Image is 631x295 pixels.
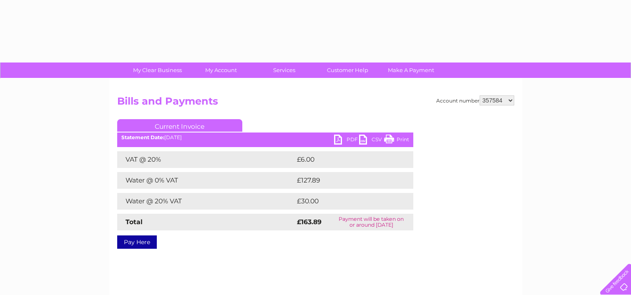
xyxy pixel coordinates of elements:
[186,62,255,78] a: My Account
[295,172,398,189] td: £127.89
[117,151,295,168] td: VAT @ 20%
[117,172,295,189] td: Water @ 0% VAT
[250,62,319,78] a: Services
[117,119,242,132] a: Current Invoice
[121,134,164,140] b: Statement Date:
[117,235,157,249] a: Pay Here
[313,62,382,78] a: Customer Help
[377,62,445,78] a: Make A Payment
[295,193,397,210] td: £30.00
[126,218,143,226] strong: Total
[117,95,514,111] h2: Bills and Payments
[384,135,409,147] a: Print
[295,151,394,168] td: £6.00
[117,193,295,210] td: Water @ 20% VAT
[297,218,322,226] strong: £163.89
[436,95,514,105] div: Account number
[359,135,384,147] a: CSV
[329,214,413,230] td: Payment will be taken on or around [DATE]
[334,135,359,147] a: PDF
[123,62,192,78] a: My Clear Business
[117,135,413,140] div: [DATE]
